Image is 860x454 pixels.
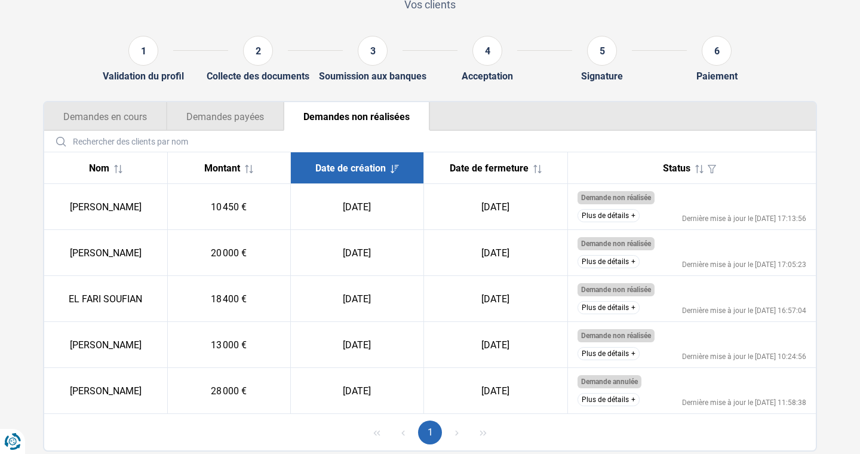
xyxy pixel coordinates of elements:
[167,276,290,322] td: 18 400 €
[423,322,567,368] td: [DATE]
[682,215,806,222] div: Dernière mise à jour le [DATE] 17:13:56
[423,276,567,322] td: [DATE]
[89,162,109,174] span: Nom
[319,70,426,82] div: Soumission aux banques
[696,70,738,82] div: Paiement
[471,421,495,444] button: Last Page
[290,184,423,230] td: [DATE]
[49,131,811,152] input: Rechercher des clients par nom
[581,332,651,340] span: Demande non réalisée
[167,368,290,414] td: 28 000 €
[243,36,273,66] div: 2
[462,70,513,82] div: Acceptation
[581,70,623,82] div: Signature
[44,322,167,368] td: [PERSON_NAME]
[128,36,158,66] div: 1
[581,240,651,248] span: Demande non réalisée
[581,194,651,202] span: Demande non réalisée
[391,421,415,444] button: Previous Page
[290,230,423,276] td: [DATE]
[423,230,567,276] td: [DATE]
[204,162,240,174] span: Montant
[450,162,529,174] span: Date de fermeture
[445,421,469,444] button: Next Page
[44,184,167,230] td: [PERSON_NAME]
[682,399,806,406] div: Dernière mise à jour le [DATE] 11:58:38
[167,230,290,276] td: 20 000 €
[207,70,309,82] div: Collecte des documents
[167,322,290,368] td: 13 000 €
[167,102,284,131] button: Demandes payées
[167,184,290,230] td: 10 450 €
[290,276,423,322] td: [DATE]
[578,301,640,314] button: Plus de détails
[315,162,386,174] span: Date de création
[587,36,617,66] div: 5
[682,353,806,360] div: Dernière mise à jour le [DATE] 10:24:56
[578,393,640,406] button: Plus de détails
[578,209,640,222] button: Plus de détails
[578,255,640,268] button: Plus de détails
[423,368,567,414] td: [DATE]
[423,184,567,230] td: [DATE]
[702,36,732,66] div: 6
[44,276,167,322] td: EL FARI SOUFIAN
[472,36,502,66] div: 4
[578,347,640,360] button: Plus de détails
[581,286,651,294] span: Demande non réalisée
[44,368,167,414] td: [PERSON_NAME]
[581,378,638,386] span: Demande annulée
[682,307,806,314] div: Dernière mise à jour le [DATE] 16:57:04
[44,230,167,276] td: [PERSON_NAME]
[44,102,167,131] button: Demandes en cours
[290,322,423,368] td: [DATE]
[365,421,389,444] button: First Page
[663,162,690,174] span: Status
[682,261,806,268] div: Dernière mise à jour le [DATE] 17:05:23
[284,102,430,131] button: Demandes non réalisées
[418,421,442,444] button: Page 1
[290,368,423,414] td: [DATE]
[103,70,184,82] div: Validation du profil
[358,36,388,66] div: 3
